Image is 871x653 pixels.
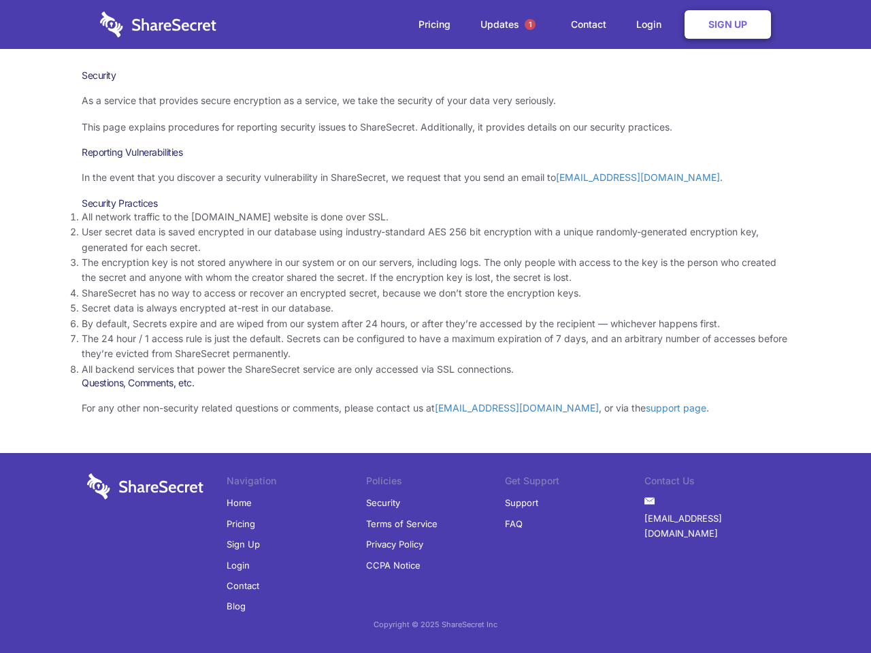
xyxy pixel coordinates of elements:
[82,301,789,316] li: Secret data is always encrypted at-rest in our database.
[556,171,720,183] a: [EMAIL_ADDRESS][DOMAIN_NAME]
[227,473,366,492] li: Navigation
[505,514,523,534] a: FAQ
[82,316,789,331] li: By default, Secrets expire and are wiped from our system after 24 hours, or after they’re accesse...
[557,3,620,46] a: Contact
[227,575,259,596] a: Contact
[82,377,789,389] h3: Questions, Comments, etc.
[82,255,789,286] li: The encryption key is not stored anywhere in our system or on our servers, including logs. The on...
[82,210,789,224] li: All network traffic to the [DOMAIN_NAME] website is done over SSL.
[227,596,246,616] a: Blog
[366,492,400,513] a: Security
[82,170,789,185] p: In the event that you discover a security vulnerability in ShareSecret, we request that you send ...
[644,473,784,492] li: Contact Us
[227,514,255,534] a: Pricing
[366,534,423,554] a: Privacy Policy
[82,224,789,255] li: User secret data is saved encrypted in our database using industry-standard AES 256 bit encryptio...
[82,286,789,301] li: ShareSecret has no way to access or recover an encrypted secret, because we don’t store the encry...
[505,473,644,492] li: Get Support
[82,93,789,108] p: As a service that provides secure encryption as a service, we take the security of your data very...
[366,514,438,534] a: Terms of Service
[100,12,216,37] img: logo-wordmark-white-trans-d4663122ce5f474addd5e946df7df03e33cb6a1c49d2221995e7729f52c070b2.svg
[366,555,421,575] a: CCPA Notice
[623,3,682,46] a: Login
[87,473,203,499] img: logo-wordmark-white-trans-d4663122ce5f474addd5e946df7df03e33cb6a1c49d2221995e7729f52c070b2.svg
[644,508,784,544] a: [EMAIL_ADDRESS][DOMAIN_NAME]
[227,492,252,513] a: Home
[82,197,789,210] h3: Security Practices
[435,402,599,414] a: [EMAIL_ADDRESS][DOMAIN_NAME]
[82,362,789,377] li: All backend services that power the ShareSecret service are only accessed via SSL connections.
[82,331,789,362] li: The 24 hour / 1 access rule is just the default. Secrets can be configured to have a maximum expi...
[227,555,250,575] a: Login
[82,401,789,416] p: For any other non-security related questions or comments, please contact us at , or via the .
[646,402,706,414] a: support page
[82,69,789,82] h1: Security
[366,473,506,492] li: Policies
[525,19,536,30] span: 1
[82,146,789,158] h3: Reporting Vulnerabilities
[82,120,789,135] p: This page explains procedures for reporting security issues to ShareSecret. Additionally, it prov...
[227,534,260,554] a: Sign Up
[405,3,464,46] a: Pricing
[685,10,771,39] a: Sign Up
[505,492,538,513] a: Support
